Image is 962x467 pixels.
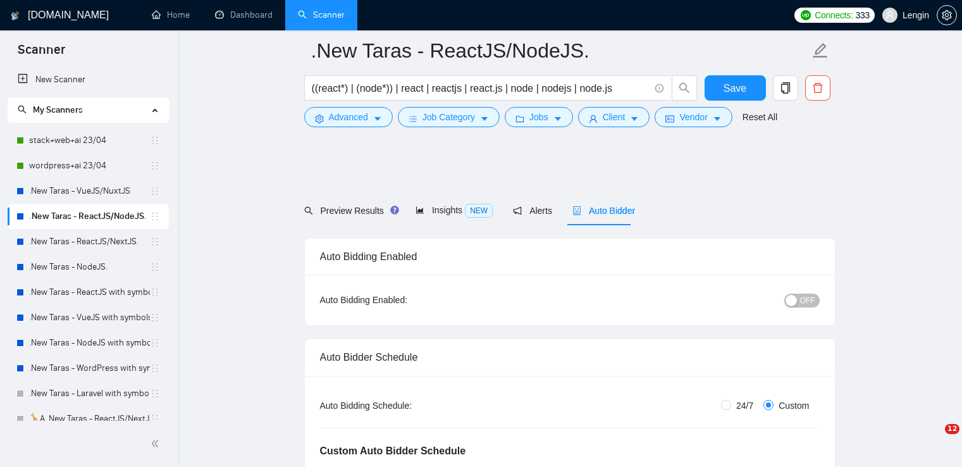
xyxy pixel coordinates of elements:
[320,444,466,459] h5: Custom Auto Bidder Schedule
[409,114,417,123] span: bars
[655,107,732,127] button: idcardVendorcaret-down
[815,8,853,22] span: Connects:
[505,107,573,127] button: folderJobscaret-down
[298,9,345,20] a: searchScanner
[150,363,160,373] span: holder
[150,287,160,297] span: holder
[8,381,169,406] li: .New Taras - Laravel with symbols
[304,206,313,215] span: search
[672,75,697,101] button: search
[29,356,150,381] a: .New Taras - WordPress with symbols
[774,82,798,94] span: copy
[11,6,20,26] img: logo
[480,114,489,123] span: caret-down
[311,35,810,66] input: Scanner name...
[801,10,811,20] img: upwork-logo.png
[800,294,815,308] span: OFF
[812,42,829,59] span: edit
[515,114,524,123] span: folder
[8,406,169,432] li: 🦒A .New Taras - ReactJS/NextJS usual 23/04
[679,110,707,124] span: Vendor
[150,161,160,171] span: holder
[589,114,598,123] span: user
[29,330,150,356] a: .New Taras - NodeJS with symbols
[672,82,696,94] span: search
[29,229,150,254] a: .New Taras - ReactJS/NextJS.
[18,105,27,114] span: search
[529,110,548,124] span: Jobs
[29,381,150,406] a: .New Taras - Laravel with symbols
[8,153,169,178] li: wordpress+ai 23/04
[774,399,814,413] span: Custom
[29,178,150,204] a: .New Taras - VueJS/NuxtJS
[150,211,160,221] span: holder
[152,9,190,20] a: homeHome
[329,110,368,124] span: Advanced
[416,206,424,215] span: area-chart
[8,40,75,67] span: Scanner
[945,424,959,434] span: 12
[572,206,581,215] span: robot
[150,414,160,424] span: holder
[885,11,894,20] span: user
[29,305,150,330] a: .New Taras - VueJS with symbols
[773,75,798,101] button: copy
[151,437,163,450] span: double-left
[320,293,486,307] div: Auto Bidding Enabled:
[655,84,663,92] span: info-circle
[373,114,382,123] span: caret-down
[150,313,160,323] span: holder
[919,424,949,454] iframe: Intercom live chat
[150,135,160,146] span: holder
[215,9,273,20] a: dashboardDashboard
[320,239,820,275] div: Auto Bidding Enabled
[150,186,160,196] span: holder
[724,80,746,96] span: Save
[465,204,493,218] span: NEW
[8,128,169,153] li: stack+web+ai 23/04
[18,67,159,92] a: New Scanner
[805,75,830,101] button: delete
[8,280,169,305] li: .New Taras - ReactJS with symbols
[312,80,650,96] input: Search Freelance Jobs...
[8,178,169,204] li: .New Taras - VueJS/NuxtJS
[8,67,169,92] li: New Scanner
[8,204,169,229] li: .New Taras - ReactJS/NodeJS.
[315,114,324,123] span: setting
[8,254,169,280] li: .New Taras - NodeJS.
[513,206,552,216] span: Alerts
[398,107,500,127] button: barsJob Categorycaret-down
[937,10,956,20] span: setting
[150,338,160,348] span: holder
[18,104,83,115] span: My Scanners
[304,107,393,127] button: settingAdvancedcaret-down
[150,237,160,247] span: holder
[630,114,639,123] span: caret-down
[937,10,957,20] a: setting
[743,110,777,124] a: Reset All
[806,82,830,94] span: delete
[8,229,169,254] li: .New Taras - ReactJS/NextJS.
[713,114,722,123] span: caret-down
[320,399,486,413] div: Auto Bidding Schedule:
[665,114,674,123] span: idcard
[150,262,160,272] span: holder
[705,75,766,101] button: Save
[855,8,869,22] span: 333
[422,110,475,124] span: Job Category
[29,280,150,305] a: .New Taras - ReactJS with symbols
[29,406,150,432] a: 🦒A .New Taras - ReactJS/NextJS usual 23/04
[8,305,169,330] li: .New Taras - VueJS with symbols
[304,206,395,216] span: Preview Results
[513,206,522,215] span: notification
[150,389,160,399] span: holder
[731,399,758,413] span: 24/7
[578,107,650,127] button: userClientcaret-down
[553,114,562,123] span: caret-down
[416,205,493,215] span: Insights
[29,128,150,153] a: stack+web+ai 23/04
[33,104,83,115] span: My Scanners
[389,204,400,216] div: Tooltip anchor
[29,254,150,280] a: .New Taras - NodeJS.
[937,5,957,25] button: setting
